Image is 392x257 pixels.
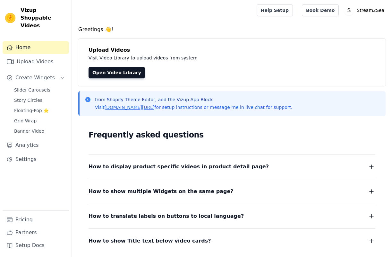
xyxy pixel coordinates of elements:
[3,153,69,166] a: Settings
[78,26,386,33] h4: Greetings 👋!
[10,127,69,136] a: Banner Video
[89,128,375,141] h2: Frequently asked questions
[14,87,50,93] span: Slider Carousels
[14,128,44,134] span: Banner Video
[10,116,69,125] a: Grid Wrap
[89,236,375,245] button: How to show Title text below video cards?
[89,46,375,54] h4: Upload Videos
[3,71,69,84] button: Create Widgets
[89,67,145,78] a: Open Video Library
[105,105,155,110] a: [DOMAIN_NAME][URL]
[3,226,69,239] a: Partners
[15,74,55,82] span: Create Widgets
[89,162,375,171] button: How to display product specific videos in product detail page?
[5,13,15,23] img: Vizup
[3,239,69,252] a: Setup Docs
[10,96,69,105] a: Story Circles
[10,85,69,94] a: Slider Carousels
[14,97,42,103] span: Story Circles
[21,6,66,30] span: Vizup Shoppable Videos
[302,4,339,16] a: Book Demo
[89,236,211,245] span: How to show Title text below video cards?
[3,139,69,152] a: Analytics
[10,106,69,115] a: Floating-Pop ⭐
[3,41,69,54] a: Home
[3,55,69,68] a: Upload Videos
[89,54,375,62] p: Visit Video Library to upload videos from system
[354,4,387,16] p: Stream2Sea
[89,162,269,171] span: How to display product specific videos in product detail page?
[89,187,375,196] button: How to show multiple Widgets on the same page?
[95,104,292,111] p: Visit for setup instructions or message me in live chat for support.
[344,4,387,16] button: S Stream2Sea
[3,213,69,226] a: Pricing
[347,7,351,13] text: S
[95,96,292,103] p: from Shopify Theme Editor, add the Vizup App Block
[257,4,293,16] a: Help Setup
[89,212,244,221] span: How to translate labels on buttons to local language?
[89,187,234,196] span: How to show multiple Widgets on the same page?
[14,118,37,124] span: Grid Wrap
[14,107,49,114] span: Floating-Pop ⭐
[89,212,375,221] button: How to translate labels on buttons to local language?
